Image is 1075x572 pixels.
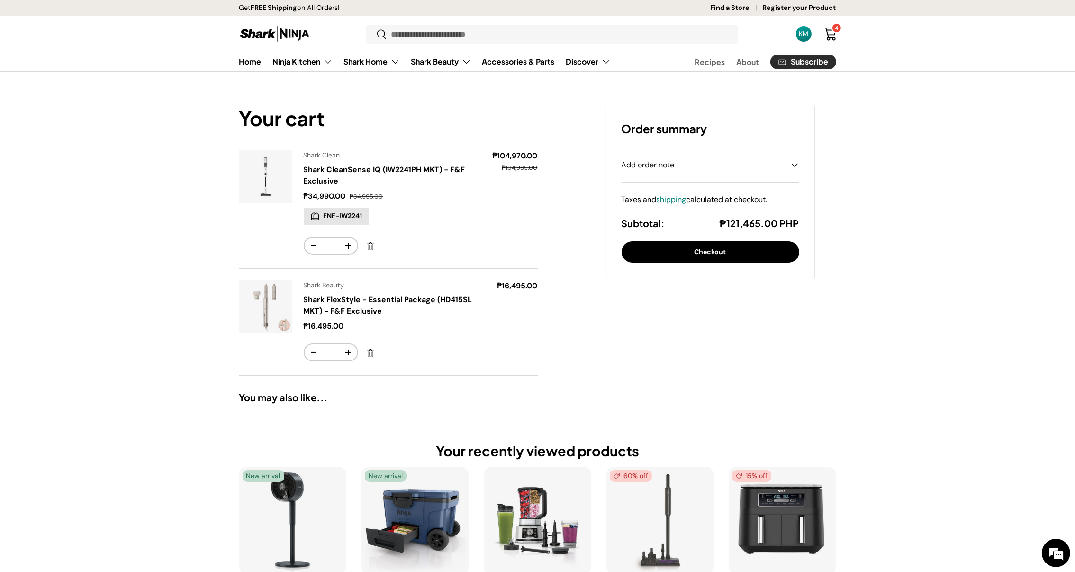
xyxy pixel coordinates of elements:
[622,121,799,136] h2: Order summary
[732,470,771,482] span: 15% off
[239,106,538,131] h1: Your cart
[304,208,369,225] div: FNF-IW2241
[770,55,836,69] a: Subscribe
[711,3,763,13] a: Find a Store
[55,120,131,215] span: We're online!
[304,280,486,290] div: Shark Beauty
[338,52,406,71] summary: Shark Home
[239,280,292,333] img: shark-flexstyle-esential-package-what's-in-the-box-full-view-sharkninja-philippines
[657,194,687,204] a: shipping
[239,25,310,43] img: Shark Ninja Philippines
[502,164,538,172] s: ₱104,985.00
[622,241,799,263] button: Checkout
[362,345,379,362] a: Remove
[695,53,725,71] a: Recipes
[239,150,292,203] img: shark-kion-iw2241-full-view-shark-ninja-philippines
[365,470,407,482] span: New arrival
[239,3,340,13] p: Get on All Orders!
[622,159,675,171] span: Add order note
[799,29,809,39] div: KM
[560,52,616,71] summary: Discover
[622,194,799,205] div: Taxes and calculated at checkout.
[406,52,477,71] summary: Shark Beauty
[493,150,538,162] dd: ₱104,970.00
[267,52,338,71] summary: Ninja Kitchen
[49,53,159,65] div: Chat with us now
[736,53,759,71] a: About
[304,150,481,160] div: Shark Clean
[610,470,652,482] span: 60% off
[350,193,383,201] s: ₱34,995.00
[794,24,814,45] a: KM
[497,281,538,291] strong: ₱16,495.00
[304,321,346,331] strong: ₱16,495.00
[251,3,298,12] strong: FREE Shipping
[835,25,838,31] span: 4
[791,58,828,65] span: Subscribe
[323,238,339,254] input: Quantity
[5,259,181,292] textarea: Type your message and hit 'Enter'
[304,165,465,186] a: Shark CleanSense IQ (IW2241PH MKT) - F&F Exclusive
[239,52,262,71] a: Home
[304,295,472,316] a: Shark FlexStyle - Essential Package (HD415SL MKT) - F&F Exclusive
[304,208,481,225] ul: Discount
[622,148,799,182] summary: Add order note
[362,238,379,255] a: Remove
[763,3,836,13] a: Register your Product
[304,191,348,201] dd: ₱34,990.00
[243,470,284,482] span: New arrival
[482,52,555,71] a: Accessories & Parts
[239,391,538,404] h2: You may also like...
[622,217,665,230] h3: Subtotal:
[720,217,799,230] p: ₱121,465.00 PHP
[239,442,836,460] h2: Your recently viewed products
[239,52,611,71] nav: Primary
[323,344,339,360] input: Quantity
[155,5,178,28] div: Minimize live chat window
[672,52,836,71] nav: Secondary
